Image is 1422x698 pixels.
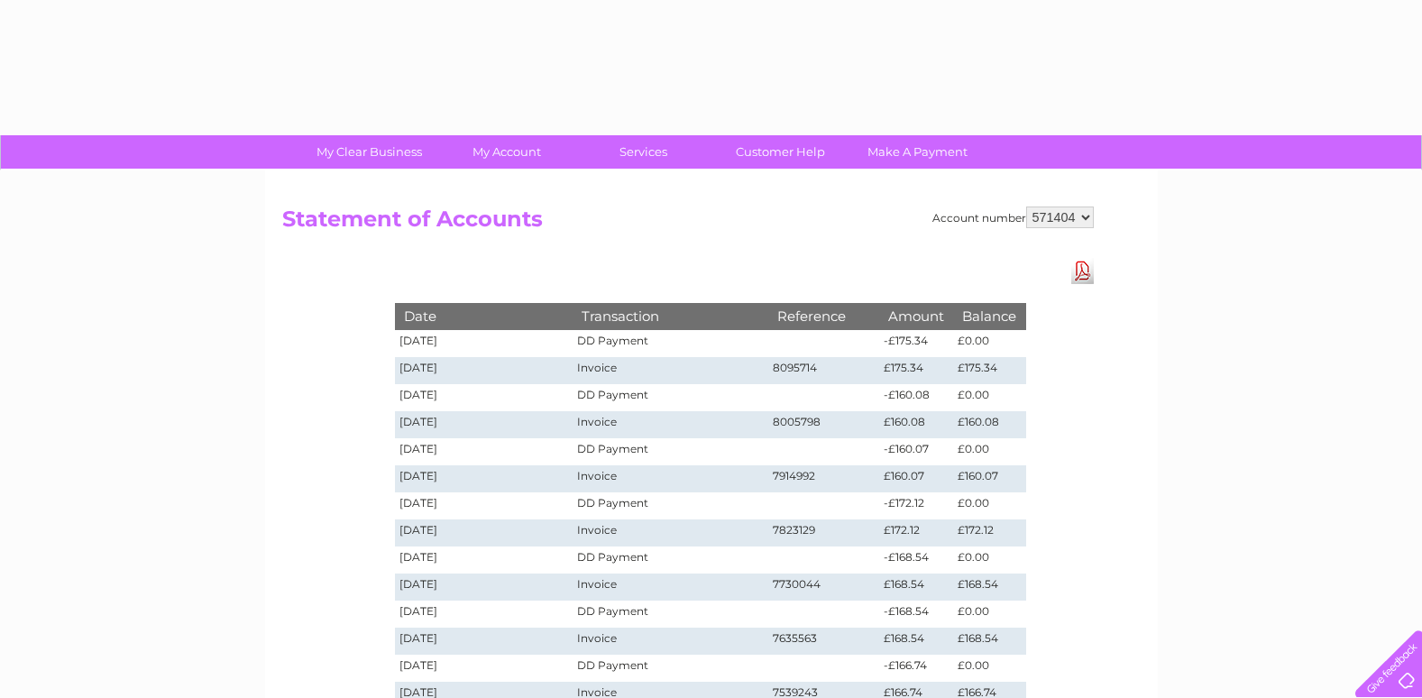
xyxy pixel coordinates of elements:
[282,207,1094,241] h2: Statement of Accounts
[932,207,1094,228] div: Account number
[953,438,1025,465] td: £0.00
[573,492,767,519] td: DD Payment
[879,492,953,519] td: -£172.12
[843,135,992,169] a: Make A Payment
[573,384,767,411] td: DD Payment
[953,357,1025,384] td: £175.34
[706,135,855,169] a: Customer Help
[395,411,573,438] td: [DATE]
[573,546,767,574] td: DD Payment
[768,303,880,329] th: Reference
[879,519,953,546] td: £172.12
[879,628,953,655] td: £168.54
[879,438,953,465] td: -£160.07
[569,135,718,169] a: Services
[953,492,1025,519] td: £0.00
[879,546,953,574] td: -£168.54
[879,330,953,357] td: -£175.34
[953,303,1025,329] th: Balance
[573,411,767,438] td: Invoice
[768,465,880,492] td: 7914992
[395,574,573,601] td: [DATE]
[953,330,1025,357] td: £0.00
[395,492,573,519] td: [DATE]
[953,574,1025,601] td: £168.54
[395,357,573,384] td: [DATE]
[953,411,1025,438] td: £160.08
[953,601,1025,628] td: £0.00
[395,303,573,329] th: Date
[295,135,444,169] a: My Clear Business
[573,628,767,655] td: Invoice
[432,135,581,169] a: My Account
[768,411,880,438] td: 8005798
[573,519,767,546] td: Invoice
[953,655,1025,682] td: £0.00
[953,519,1025,546] td: £172.12
[395,601,573,628] td: [DATE]
[573,601,767,628] td: DD Payment
[768,574,880,601] td: 7730044
[879,303,953,329] th: Amount
[395,384,573,411] td: [DATE]
[573,574,767,601] td: Invoice
[573,357,767,384] td: Invoice
[879,601,953,628] td: -£168.54
[953,384,1025,411] td: £0.00
[768,519,880,546] td: 7823129
[573,303,767,329] th: Transaction
[879,465,953,492] td: £160.07
[573,438,767,465] td: DD Payment
[768,628,880,655] td: 7635563
[879,384,953,411] td: -£160.08
[395,519,573,546] td: [DATE]
[879,411,953,438] td: £160.08
[395,546,573,574] td: [DATE]
[573,655,767,682] td: DD Payment
[879,655,953,682] td: -£166.74
[768,357,880,384] td: 8095714
[573,330,767,357] td: DD Payment
[953,465,1025,492] td: £160.07
[879,574,953,601] td: £168.54
[395,655,573,682] td: [DATE]
[1071,258,1094,284] a: Download Pdf
[395,438,573,465] td: [DATE]
[953,628,1025,655] td: £168.54
[395,628,573,655] td: [DATE]
[879,357,953,384] td: £175.34
[573,465,767,492] td: Invoice
[953,546,1025,574] td: £0.00
[395,465,573,492] td: [DATE]
[395,330,573,357] td: [DATE]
